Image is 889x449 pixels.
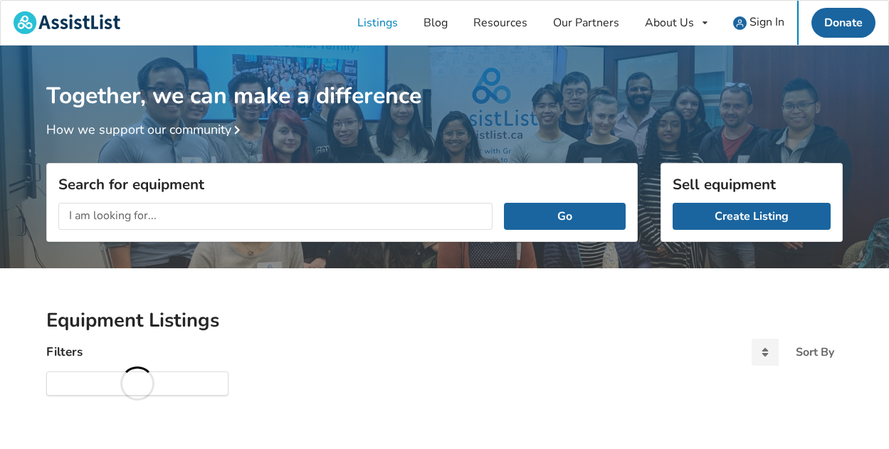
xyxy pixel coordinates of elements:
[46,121,246,138] a: How we support our community
[811,8,875,38] a: Donate
[46,308,843,333] h2: Equipment Listings
[58,175,626,194] h3: Search for equipment
[411,1,461,45] a: Blog
[720,1,797,45] a: user icon Sign In
[344,1,411,45] a: Listings
[58,203,493,230] input: I am looking for...
[46,344,83,360] h4: Filters
[14,11,120,34] img: assistlist-logo
[540,1,632,45] a: Our Partners
[796,347,834,358] div: Sort By
[733,16,747,30] img: user icon
[504,203,626,230] button: Go
[645,17,694,28] div: About Us
[749,14,784,30] span: Sign In
[461,1,540,45] a: Resources
[673,175,831,194] h3: Sell equipment
[46,46,843,110] h1: Together, we can make a difference
[673,203,831,230] a: Create Listing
